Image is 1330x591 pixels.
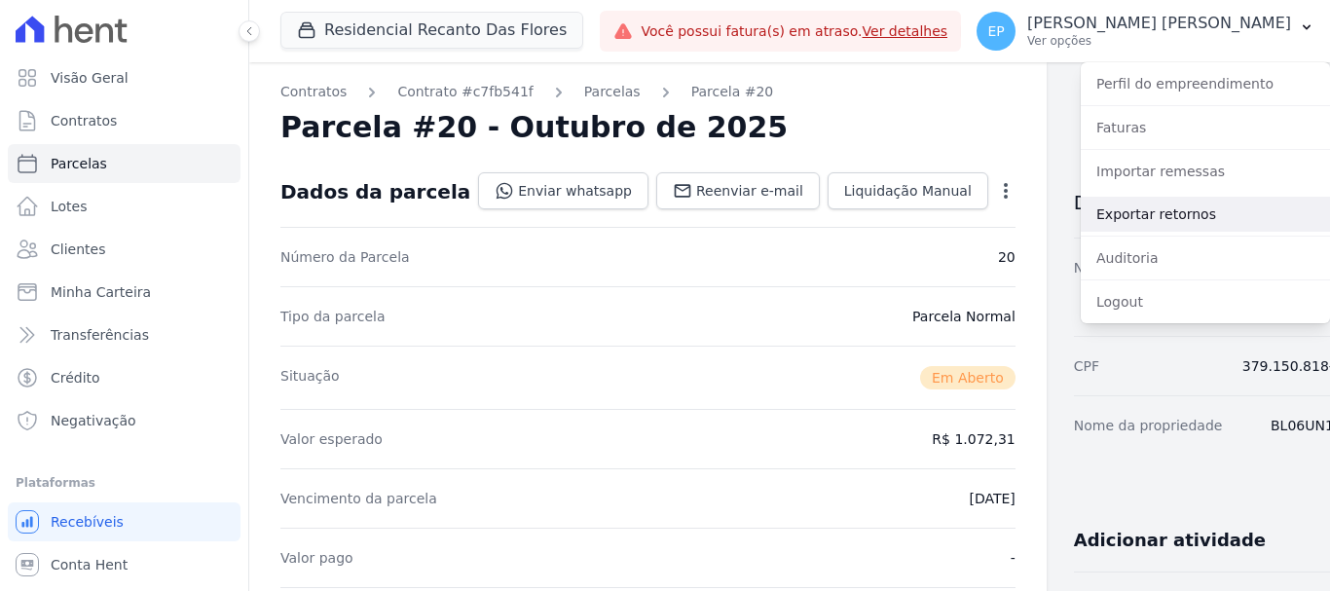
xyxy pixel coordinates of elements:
a: Lotes [8,187,240,226]
span: Clientes [51,240,105,259]
dt: Nome da propriedade [1074,416,1223,435]
dt: Valor pago [280,548,353,568]
a: Conta Hent [8,545,240,584]
a: Liquidação Manual [828,172,988,209]
span: Visão Geral [51,68,129,88]
h3: Adicionar atividade [1074,529,1266,552]
button: Residencial Recanto Das Flores [280,12,583,49]
span: Parcelas [51,154,107,173]
p: Ver opções [1027,33,1291,49]
a: Minha Carteira [8,273,240,312]
a: Recebíveis [8,502,240,541]
a: Parcela #20 [691,82,774,102]
span: Crédito [51,368,100,388]
a: Auditoria [1081,240,1330,276]
dt: Nome [1074,258,1114,316]
h2: Parcela #20 - Outubro de 2025 [280,110,788,145]
dt: Situação [280,366,340,389]
span: Liquidação Manual [844,181,972,201]
dt: Número da Parcela [280,247,410,267]
p: [PERSON_NAME] [PERSON_NAME] [1027,14,1291,33]
a: Clientes [8,230,240,269]
a: Parcelas [584,82,641,102]
a: Contrato #c7fb541f [397,82,533,102]
a: Negativação [8,401,240,440]
dt: Vencimento da parcela [280,489,437,508]
span: Recebíveis [51,512,124,532]
div: Plataformas [16,471,233,495]
dd: [DATE] [969,489,1015,508]
dt: Valor esperado [280,429,383,449]
a: Exportar retornos [1081,197,1330,232]
dd: - [1011,548,1016,568]
span: Reenviar e-mail [696,181,803,201]
span: Você possui fatura(s) em atraso. [641,21,947,42]
span: Contratos [51,111,117,130]
span: Conta Hent [51,555,128,574]
a: Contratos [8,101,240,140]
a: Perfil do empreendimento [1081,66,1330,101]
span: Minha Carteira [51,282,151,302]
a: Visão Geral [8,58,240,97]
span: Negativação [51,411,136,430]
nav: Breadcrumb [280,82,1016,102]
a: Faturas [1081,110,1330,145]
dt: CPF [1074,356,1099,376]
dd: 20 [998,247,1016,267]
dd: Parcela Normal [912,307,1016,326]
a: Ver detalhes [863,23,948,39]
span: Lotes [51,197,88,216]
a: Parcelas [8,144,240,183]
dt: Tipo da parcela [280,307,386,326]
a: Importar remessas [1081,154,1330,189]
a: Reenviar e-mail [656,172,820,209]
span: EP [987,24,1004,38]
button: EP [PERSON_NAME] [PERSON_NAME] Ver opções [961,4,1330,58]
a: Enviar whatsapp [478,172,648,209]
a: Transferências [8,315,240,354]
div: Dados da parcela [280,180,470,203]
a: Crédito [8,358,240,397]
a: Contratos [280,82,347,102]
dd: R$ 1.072,31 [932,429,1015,449]
span: Transferências [51,325,149,345]
a: Logout [1081,284,1330,319]
span: Em Aberto [920,366,1016,389]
